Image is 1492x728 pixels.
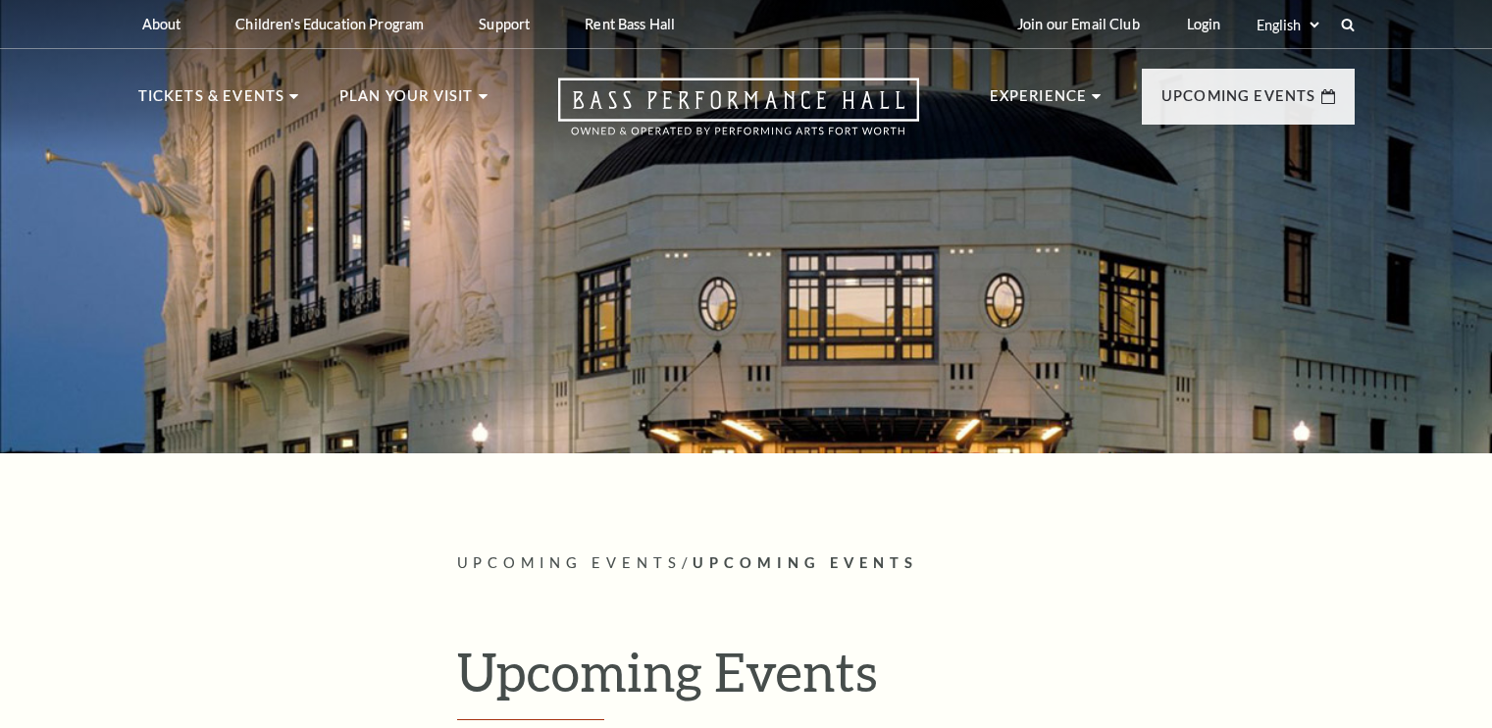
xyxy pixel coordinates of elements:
span: Upcoming Events [693,554,918,571]
p: Upcoming Events [1161,84,1316,120]
p: Tickets & Events [138,84,285,120]
p: Support [479,16,530,32]
p: Experience [990,84,1088,120]
span: Upcoming Events [457,554,683,571]
p: / [457,551,1355,576]
select: Select: [1253,16,1322,34]
p: Rent Bass Hall [585,16,675,32]
p: About [142,16,181,32]
p: Plan Your Visit [339,84,474,120]
p: Children's Education Program [235,16,424,32]
h1: Upcoming Events [457,640,1355,720]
